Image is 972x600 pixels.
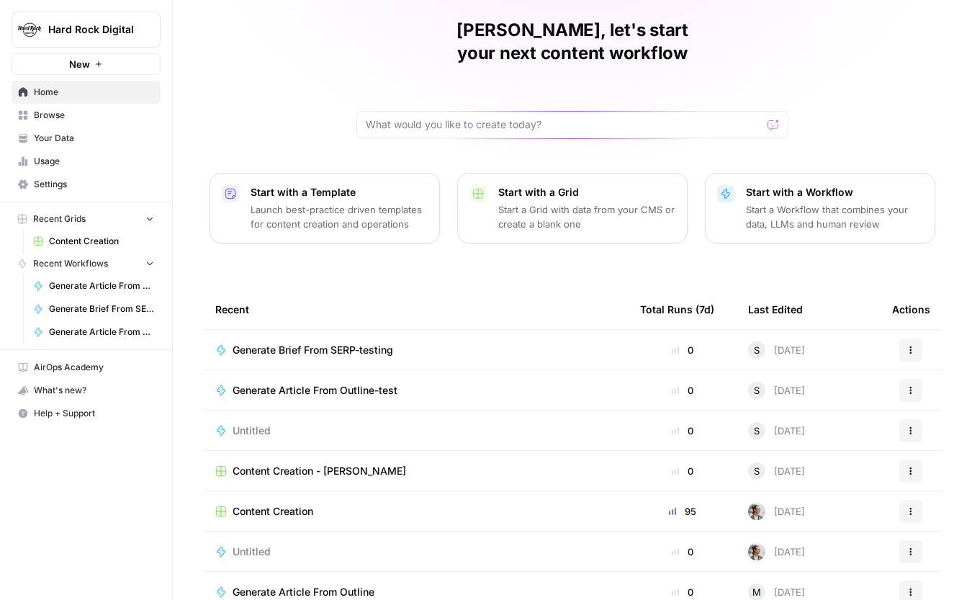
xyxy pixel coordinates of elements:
[748,543,805,560] div: [DATE]
[752,585,761,599] span: M
[754,424,760,438] span: S
[640,383,725,398] div: 0
[215,464,617,478] a: Content Creation - [PERSON_NAME]
[640,504,725,519] div: 95
[12,12,161,48] button: Workspace: Hard Rock Digital
[705,173,935,243] button: Start with a WorkflowStart a Workflow that combines your data, LLMs and human review
[12,379,161,402] button: What's new?
[33,212,86,225] span: Recent Grids
[754,343,760,357] span: S
[457,173,688,243] button: Start with a GridStart a Grid with data from your CMS or create a blank one
[251,202,428,231] p: Launch best-practice driven templates for content creation and operations
[34,361,154,374] span: AirOps Academy
[746,185,923,200] p: Start with a Workflow
[49,235,154,248] span: Content Creation
[748,382,805,399] div: [DATE]
[366,117,762,132] input: What would you like to create today?
[34,407,154,420] span: Help + Support
[498,202,675,231] p: Start a Grid with data from your CMS or create a blank one
[233,504,313,519] span: Content Creation
[17,17,42,42] img: Hard Rock Digital Logo
[33,257,108,270] span: Recent Workflows
[215,545,617,559] a: Untitled
[12,150,161,173] a: Usage
[49,279,154,292] span: Generate Article From Outline-test
[48,22,135,37] span: Hard Rock Digital
[748,290,803,329] div: Last Edited
[69,57,90,71] span: New
[498,185,675,200] p: Start with a Grid
[640,464,725,478] div: 0
[748,503,765,520] img: 8ncnxo10g0400pbc1985w40vk6v3
[34,155,154,168] span: Usage
[12,173,161,196] a: Settings
[27,230,161,253] a: Content Creation
[233,383,397,398] span: Generate Article From Outline-test
[748,543,765,560] img: 8ncnxo10g0400pbc1985w40vk6v3
[12,208,161,230] button: Recent Grids
[748,422,805,439] div: [DATE]
[233,585,374,599] span: Generate Article From Outline
[251,185,428,200] p: Start with a Template
[12,253,161,274] button: Recent Workflows
[640,343,725,357] div: 0
[215,383,617,398] a: Generate Article From Outline-test
[640,545,725,559] div: 0
[12,127,161,150] a: Your Data
[34,109,154,122] span: Browse
[640,424,725,438] div: 0
[748,341,805,359] div: [DATE]
[892,290,930,329] div: Actions
[748,462,805,480] div: [DATE]
[215,504,617,519] a: Content Creation
[12,356,161,379] a: AirOps Academy
[12,104,161,127] a: Browse
[12,53,161,75] button: New
[748,503,805,520] div: [DATE]
[34,132,154,145] span: Your Data
[12,380,160,401] div: What's new?
[34,178,154,191] span: Settings
[215,343,617,357] a: Generate Brief From SERP-testing
[49,326,154,339] span: Generate Article From Outline
[49,303,154,315] span: Generate Brief From SERP-testing
[746,202,923,231] p: Start a Workflow that combines your data, LLMs and human review
[233,343,393,357] span: Generate Brief From SERP-testing
[210,173,440,243] button: Start with a TemplateLaunch best-practice driven templates for content creation and operations
[754,383,760,398] span: S
[233,464,406,478] span: Content Creation - [PERSON_NAME]
[640,585,725,599] div: 0
[34,86,154,99] span: Home
[215,424,617,438] a: Untitled
[233,424,271,438] span: Untitled
[215,585,617,599] a: Generate Article From Outline
[12,81,161,104] a: Home
[27,274,161,297] a: Generate Article From Outline-test
[754,464,760,478] span: S
[233,545,271,559] span: Untitled
[12,402,161,425] button: Help + Support
[27,321,161,344] a: Generate Article From Outline
[215,290,617,329] div: Recent
[356,19,788,65] h1: [PERSON_NAME], let's start your next content workflow
[640,290,714,329] div: Total Runs (7d)
[27,297,161,321] a: Generate Brief From SERP-testing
